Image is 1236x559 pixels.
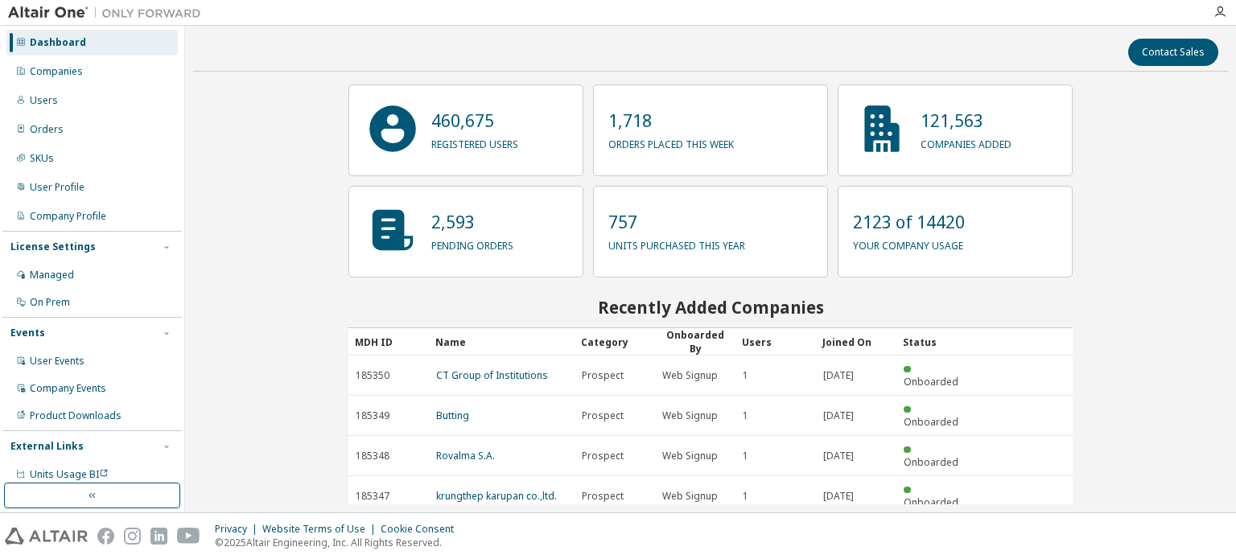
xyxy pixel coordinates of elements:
div: Name [435,329,569,355]
span: [DATE] [823,369,854,382]
span: 185347 [356,490,389,503]
p: registered users [431,133,518,151]
img: instagram.svg [124,528,141,545]
div: User Profile [30,181,84,194]
div: MDH ID [355,329,422,355]
div: Company Events [30,382,106,395]
span: [DATE] [823,450,854,462]
a: CT Group of Institutions [436,368,548,382]
img: linkedin.svg [150,528,167,545]
div: Companies [30,65,83,78]
span: 1 [743,490,748,503]
img: facebook.svg [97,528,114,545]
div: External Links [10,440,84,453]
p: 757 [608,210,745,234]
span: Onboarded [904,455,958,469]
div: Users [30,94,58,107]
p: 1,718 [608,109,734,133]
div: License Settings [10,240,96,253]
span: 1 [743,369,748,382]
p: 2,593 [431,210,513,234]
div: Users [742,329,810,355]
img: Altair One [8,5,209,21]
div: Category [581,329,649,355]
p: pending orders [431,234,513,253]
span: [DATE] [823,490,854,503]
p: 121,563 [921,109,1011,133]
button: Contact Sales [1128,39,1218,66]
div: SKUs [30,152,54,165]
div: Managed [30,269,74,282]
div: Joined On [822,329,890,355]
div: On Prem [30,296,70,309]
span: 185349 [356,409,389,422]
p: 460,675 [431,109,518,133]
a: Rovalma S.A. [436,449,495,462]
span: 185348 [356,450,389,462]
img: altair_logo.svg [5,528,88,545]
div: Dashboard [30,36,86,49]
span: Web Signup [662,490,718,503]
p: units purchased this year [608,234,745,253]
div: Status [903,329,970,355]
span: Onboarded [904,375,958,388]
div: Company Profile [30,210,106,223]
span: Web Signup [662,450,718,462]
span: Units Usage BI [30,467,109,481]
div: Website Terms of Use [262,523,381,536]
a: krungthep karupan co.,ltd. [436,489,557,503]
p: companies added [921,133,1011,151]
span: Onboarded [904,495,958,509]
span: Prospect [582,369,624,382]
span: Prospect [582,450,624,462]
span: Onboarded [904,415,958,429]
span: [DATE] [823,409,854,422]
span: Web Signup [662,369,718,382]
span: 1 [743,450,748,462]
p: © 2025 Altair Engineering, Inc. All Rights Reserved. [215,536,463,549]
div: Orders [30,123,64,136]
span: 185350 [356,369,389,382]
div: Onboarded By [661,328,729,356]
span: Web Signup [662,409,718,422]
span: Prospect [582,490,624,503]
span: Prospect [582,409,624,422]
div: Product Downloads [30,409,122,422]
div: User Events [30,355,84,368]
div: Events [10,327,45,339]
h2: Recently Added Companies [348,297,1073,318]
div: Cookie Consent [381,523,463,536]
span: 1 [743,409,748,422]
p: 2123 of 14420 [853,210,965,234]
img: youtube.svg [177,528,200,545]
p: orders placed this week [608,133,734,151]
a: Butting [436,409,469,422]
div: Privacy [215,523,262,536]
p: your company usage [853,234,965,253]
